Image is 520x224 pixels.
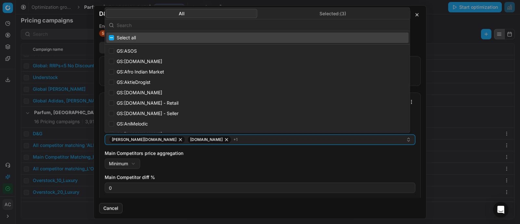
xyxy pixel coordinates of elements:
div: GS:[DOMAIN_NAME] - Retail [106,98,409,108]
button: Products [100,43,128,52]
div: Suggestions [105,31,410,161]
button: Selected: ( 3 ) [257,9,409,18]
label: Main Competitors [105,126,415,132]
div: GS:[DOMAIN_NAME] [106,56,409,66]
label: Main Competitors price aggregation [105,150,415,156]
h2: D&G [99,11,111,17]
div: GS:Afro Indian Market [106,66,409,77]
button: [PERSON_NAME][DOMAIN_NAME][DOMAIN_NAME]+1 [105,134,415,145]
button: All [106,9,257,18]
input: Search [117,19,406,32]
button: Cancel [99,203,123,213]
div: GS:[DOMAIN_NAME] [106,87,409,98]
div: GS:ASOS [106,46,409,56]
span: Smart rules [99,30,126,36]
label: Main Competitor diff % [105,174,415,180]
div: GS:AktieDrogist [106,77,409,87]
span: [DOMAIN_NAME] [190,137,223,142]
span: Select all [117,34,136,41]
div: GS:[DOMAIN_NAME] - Seller [106,108,409,118]
span: [PERSON_NAME][DOMAIN_NAME] [112,137,176,142]
dt: Engine [99,24,126,28]
div: GS:AniMelodic [106,118,409,129]
span: + 1 [233,137,238,142]
div: GS:[DOMAIN_NAME] [106,129,409,139]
